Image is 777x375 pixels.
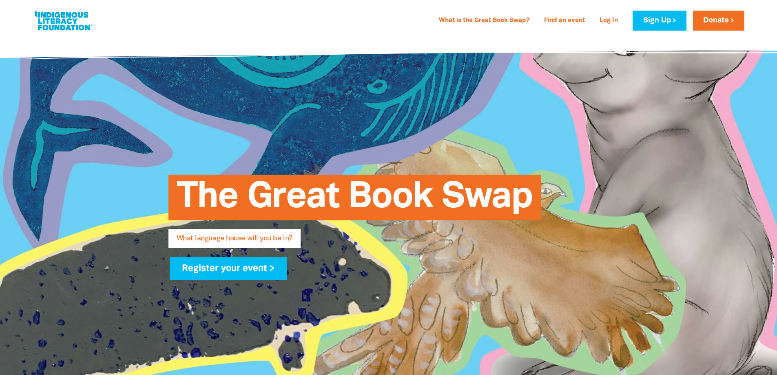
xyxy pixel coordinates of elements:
[539,14,590,27] a: Find an event
[595,14,623,27] a: Log In
[434,14,534,27] a: What is the Great Book Swap?
[693,11,744,31] a: Donate
[633,11,686,31] a: Sign Up
[177,235,292,248] span: What language house will you be in?
[170,257,288,280] a: Register your event >
[177,181,533,220] span: The Great Book Swap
